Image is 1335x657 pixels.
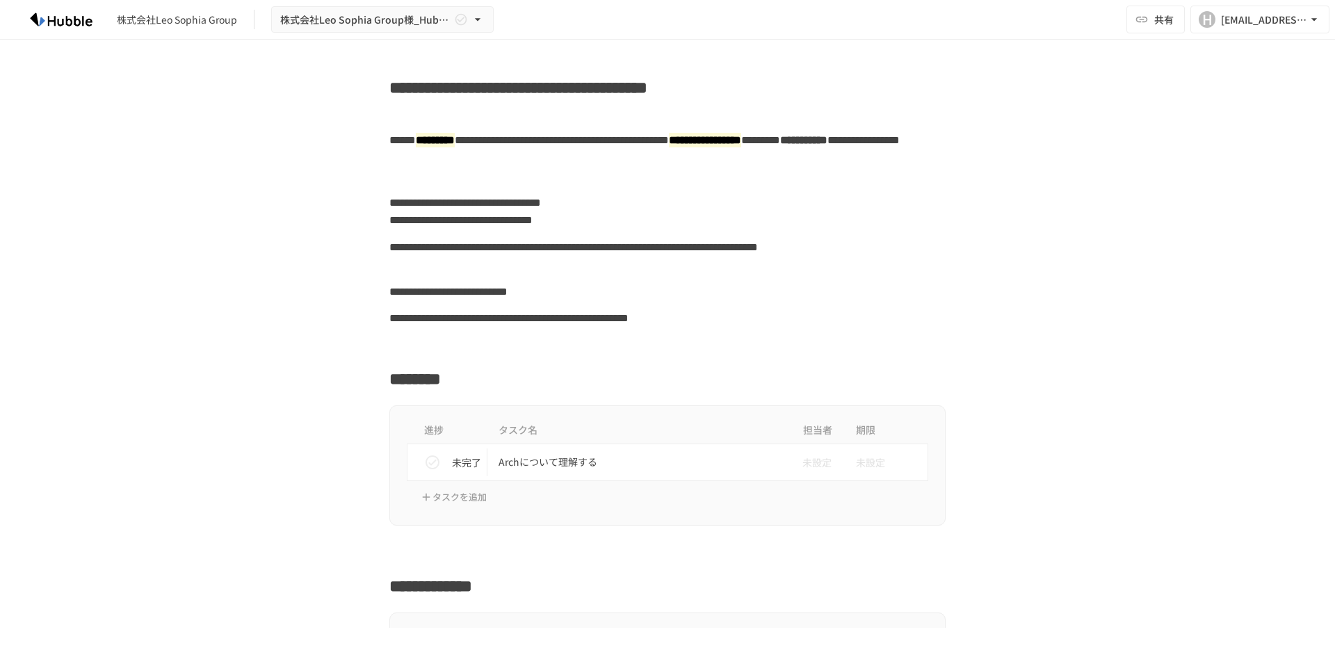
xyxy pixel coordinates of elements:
p: Archについて理解する [499,453,778,471]
div: [EMAIL_ADDRESS][DOMAIN_NAME] [1221,11,1307,29]
th: 期限 [845,624,928,651]
span: 株式会社Leo Sophia Group様_Hubbleトライアル導入資料 [280,11,451,29]
th: 進捗 [407,417,488,444]
button: 共有 [1126,6,1185,33]
button: status [419,448,446,476]
button: タスクを追加 [418,487,490,508]
div: H [1199,11,1215,28]
button: H[EMAIL_ADDRESS][DOMAIN_NAME] [1190,6,1329,33]
table: task table [407,417,928,481]
span: 未設定 [791,455,832,470]
th: 期限 [845,417,928,444]
span: 未設定 [856,448,885,476]
button: 株式会社Leo Sophia Group様_Hubbleトライアル導入資料 [271,6,494,33]
p: 未完了 [452,455,481,470]
span: 共有 [1154,12,1174,27]
th: タスク名 [487,624,789,651]
div: 株式会社Leo Sophia Group [117,13,237,27]
th: 進捗 [407,624,488,651]
th: タスク名 [487,417,789,444]
th: 担当者 [789,417,845,444]
img: HzDRNkGCf7KYO4GfwKnzITak6oVsp5RHeZBEM1dQFiQ [17,8,106,31]
th: 担当者 [789,624,845,651]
